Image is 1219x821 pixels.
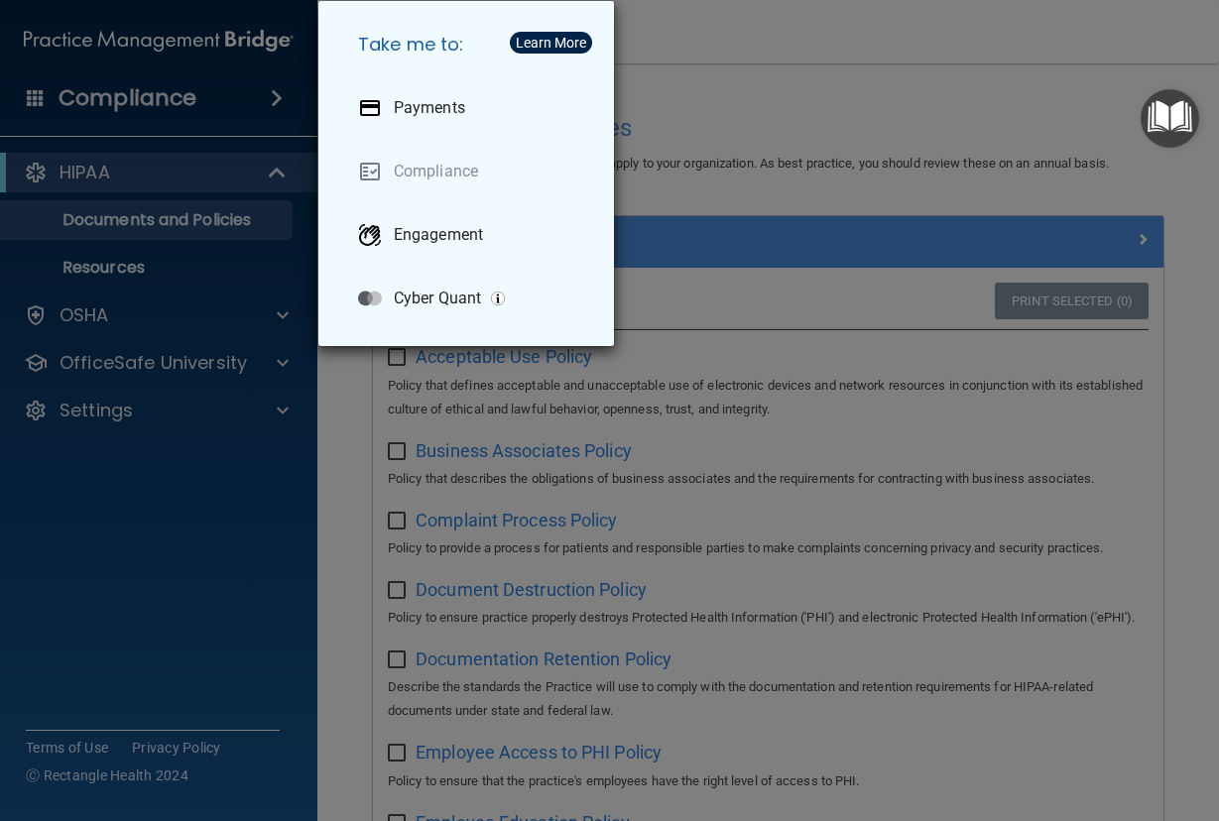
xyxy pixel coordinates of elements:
a: Engagement [342,207,598,263]
div: Learn More [516,36,586,50]
a: Cyber Quant [342,271,598,326]
button: Open Resource Center [1141,89,1199,148]
p: Payments [394,98,465,118]
a: Payments [342,80,598,136]
p: Engagement [394,225,483,245]
button: Learn More [510,32,592,54]
p: Cyber Quant [394,289,481,308]
h5: Take me to: [342,17,598,72]
a: Compliance [342,144,598,199]
iframe: Drift Widget Chat Controller [876,680,1195,760]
